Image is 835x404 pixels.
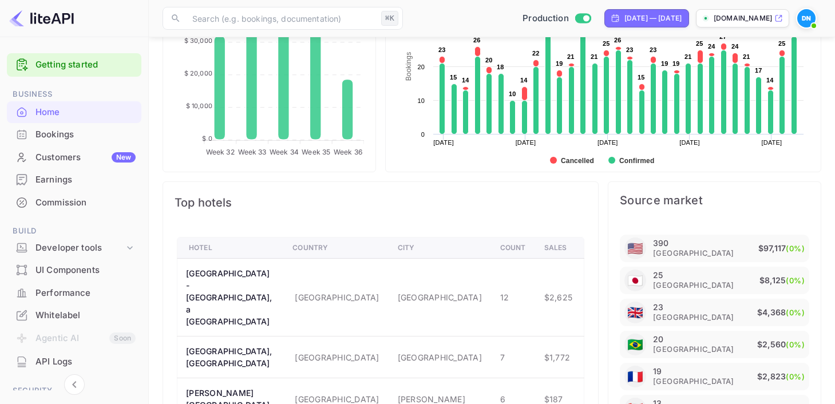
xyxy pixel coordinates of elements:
[35,355,136,369] div: API Logs
[684,53,692,60] text: 21
[758,241,805,255] p: $97,117
[786,276,805,285] span: (0%)
[518,12,595,25] div: Switch to Sandbox mode
[650,46,657,53] text: 23
[714,13,772,23] p: [DOMAIN_NAME]
[653,366,662,376] p: 19
[624,334,646,355] div: Brazil
[35,196,136,209] div: Commission
[535,237,584,259] th: Sales
[604,9,689,27] div: Click to change the date range period
[759,274,805,287] p: $8,125
[653,312,734,323] span: [GEOGRAPHIC_DATA]
[7,192,141,214] div: Commission
[597,139,618,146] text: [DATE]
[757,306,805,319] p: $4,368
[421,131,425,138] text: 0
[535,336,584,378] td: $1,772
[653,280,734,291] span: [GEOGRAPHIC_DATA]
[624,270,646,291] div: Japan
[653,344,734,355] span: [GEOGRAPHIC_DATA]
[438,46,446,53] text: 23
[177,336,284,378] th: [GEOGRAPHIC_DATA], [GEOGRAPHIC_DATA]
[620,193,809,207] span: Source market
[797,9,816,27] img: Dominic Newboult
[112,152,136,163] div: New
[35,241,124,255] div: Developer tools
[523,12,569,25] span: Production
[184,69,212,77] tspan: $ 20,000
[743,53,750,60] text: 21
[7,169,141,191] div: Earnings
[177,259,284,336] th: [GEOGRAPHIC_DATA] - [GEOGRAPHIC_DATA], a [GEOGRAPHIC_DATA]
[561,157,594,165] text: Cancelled
[653,248,734,259] span: [GEOGRAPHIC_DATA]
[638,74,645,81] text: 15
[626,46,634,53] text: 23
[417,97,425,104] text: 10
[177,237,284,259] th: Hotel
[35,287,136,300] div: Performance
[7,385,141,397] span: Security
[7,238,141,258] div: Developer tools
[532,50,540,57] text: 22
[184,37,212,45] tspan: $ 30,000
[7,304,141,326] a: Whitelabel
[7,259,141,282] div: UI Components
[202,134,212,142] tspan: $ 0
[7,259,141,280] a: UI Components
[7,282,141,303] a: Performance
[762,139,782,146] text: [DATE]
[7,169,141,190] a: Earnings
[627,236,643,262] span: United States
[491,237,535,259] th: Count
[757,370,805,383] p: $2,823
[7,146,141,168] a: CustomersNew
[672,60,680,67] text: 19
[389,336,491,378] td: [GEOGRAPHIC_DATA]
[520,77,528,84] text: 14
[7,146,141,169] div: CustomersNew
[7,124,141,146] div: Bookings
[35,151,136,164] div: Customers
[450,74,457,81] text: 15
[786,372,805,381] span: (0%)
[653,376,734,387] span: [GEOGRAPHIC_DATA]
[614,37,622,43] text: 26
[679,139,700,146] text: [DATE]
[624,13,682,23] div: [DATE] — [DATE]
[627,268,643,294] span: United States
[516,139,536,146] text: [DATE]
[389,237,491,259] th: City
[7,304,141,327] div: Whitelabel
[206,148,235,156] tspan: Week 32
[9,9,74,27] img: LiteAPI logo
[624,302,646,323] div: United Kingdom
[661,60,668,67] text: 19
[708,43,715,50] text: 24
[653,238,668,248] p: 390
[35,128,136,141] div: Bookings
[497,64,504,70] text: 18
[7,351,141,372] a: API Logs
[7,88,141,101] span: Business
[7,351,141,373] div: API Logs
[556,60,563,67] text: 19
[757,338,805,351] p: $2,560
[535,259,584,336] td: $2,625
[627,364,643,390] span: United States
[381,11,398,26] div: ⌘K
[491,336,535,378] td: 7
[485,57,493,64] text: 20
[35,173,136,187] div: Earnings
[35,58,136,72] a: Getting started
[653,334,663,344] p: 20
[627,332,643,358] span: United States
[624,237,646,259] div: United States
[302,148,330,156] tspan: Week 35
[624,366,646,387] div: France
[270,148,299,156] tspan: Week 34
[786,308,805,317] span: (0%)
[417,64,425,70] text: 20
[7,53,141,77] div: Getting started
